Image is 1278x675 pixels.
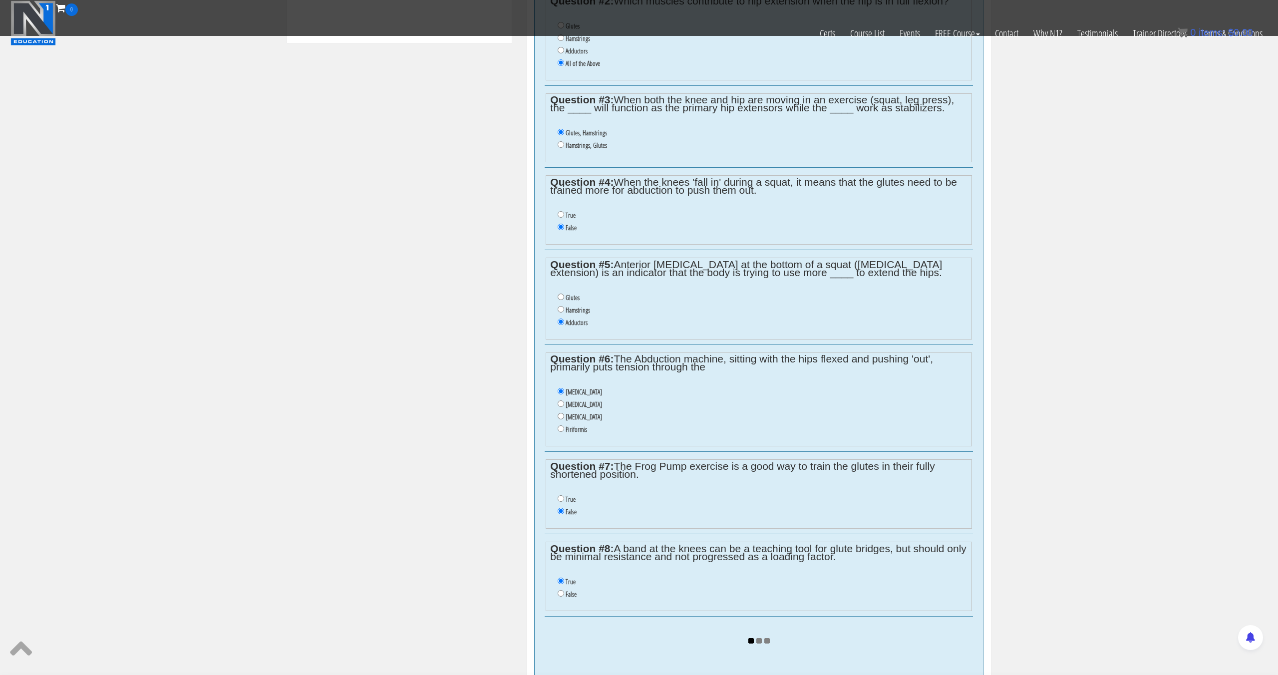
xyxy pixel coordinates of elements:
[550,178,967,194] legend: When the knees 'fall in' during a squat, it means that the glutes need to be trained more for abd...
[843,16,892,51] a: Course List
[1228,27,1234,38] span: $
[566,59,600,67] label: All of the Above
[566,413,602,421] label: [MEDICAL_DATA]
[928,16,987,51] a: FREE Course
[550,462,967,478] legend: The Frog Pump exercise is a good way to train the glutes in their fully shortened position.
[566,47,588,55] label: Adductors
[1193,16,1270,51] a: Terms & Conditions
[550,261,967,277] legend: Anterior [MEDICAL_DATA] at the bottom of a squat ([MEDICAL_DATA] extension) is an indicator that ...
[566,388,602,396] label: [MEDICAL_DATA]
[550,94,614,105] strong: Question #3:
[812,16,843,51] a: Certs
[550,543,614,554] strong: Question #8:
[1070,16,1125,51] a: Testimonials
[566,306,590,314] label: Hamstrings
[566,294,580,302] label: Glutes
[566,590,577,598] label: False
[1125,16,1193,51] a: Trainer Directory
[1190,27,1196,38] span: 0
[566,578,576,586] label: True
[566,211,576,219] label: True
[1199,27,1225,38] span: items:
[65,3,78,16] span: 0
[748,638,770,644] img: ajax_loader.gif
[566,508,577,516] label: False
[566,495,576,503] label: True
[550,460,614,472] strong: Question #7:
[566,141,607,149] label: Hamstrings, Glutes
[566,224,577,232] label: False
[1178,27,1188,37] img: icon11.png
[56,1,78,14] a: 0
[10,0,56,45] img: n1-education
[892,16,928,51] a: Events
[566,425,587,433] label: Piriformis
[550,353,614,364] strong: Question #6:
[550,259,614,270] strong: Question #5:
[566,129,607,137] label: Glutes, Hamstrings
[1228,27,1253,38] bdi: 0.00
[566,319,588,327] label: Adductors
[566,400,602,408] label: [MEDICAL_DATA]
[1178,27,1253,38] a: 0 items: $0.00
[550,545,967,561] legend: A band at the knees can be a teaching tool for glute bridges, but should only be minimal resistan...
[550,176,614,188] strong: Question #4:
[1026,16,1070,51] a: Why N1?
[987,16,1026,51] a: Contact
[550,96,967,112] legend: When both the knee and hip are moving in an exercise (squat, leg press), the ____ will function a...
[550,355,967,371] legend: The Abduction machine, sitting with the hips flexed and pushing 'out', primarily puts tension thr...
